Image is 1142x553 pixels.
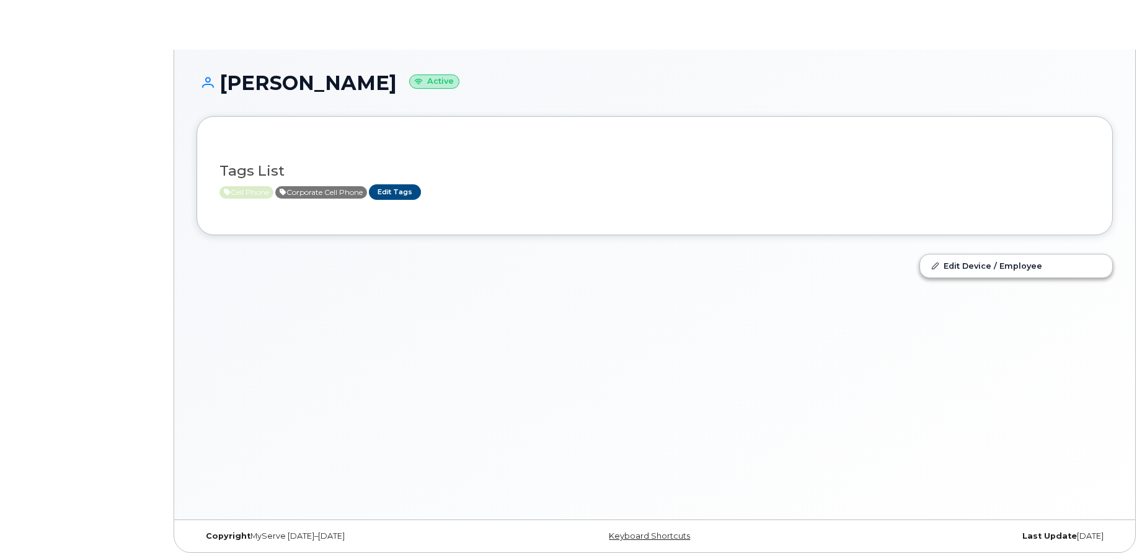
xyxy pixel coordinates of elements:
a: Edit Tags [369,184,421,200]
h3: Tags List [219,163,1090,179]
strong: Copyright [206,531,250,541]
div: [DATE] [807,531,1113,541]
small: Active [409,74,459,89]
span: Active [275,186,367,199]
span: Active [219,186,273,199]
a: Keyboard Shortcuts [609,531,690,541]
strong: Last Update [1022,531,1077,541]
a: Edit Device / Employee [920,254,1112,277]
h1: [PERSON_NAME] [197,72,1113,94]
div: MyServe [DATE]–[DATE] [197,531,502,541]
